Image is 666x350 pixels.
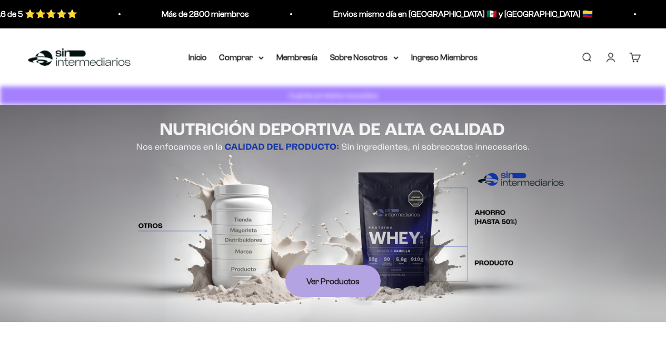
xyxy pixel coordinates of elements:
a: Ver Productos [285,265,381,297]
p: Más de 2800 miembros [161,7,248,21]
a: Ingreso Miembros [411,53,478,62]
a: Membresía [276,53,317,62]
a: Inicio [188,53,207,62]
p: Envios mismo día en [GEOGRAPHIC_DATA] 🇲🇽 y [GEOGRAPHIC_DATA] 🇨🇴 [332,7,592,21]
p: Cuánta proteína necesitas [286,89,381,102]
summary: Comprar [220,51,264,64]
summary: Sobre Nosotros [330,51,399,64]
